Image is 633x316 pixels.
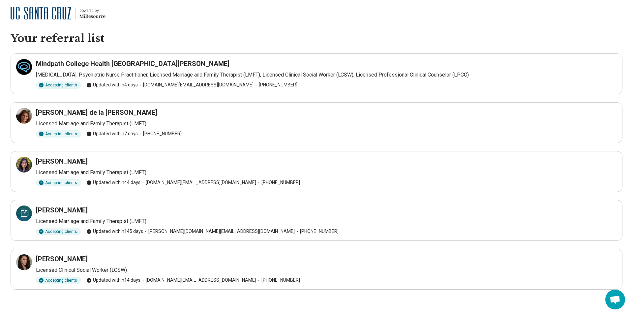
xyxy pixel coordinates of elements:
div: Accepting clients [36,81,81,89]
h3: Mindpath College Health [GEOGRAPHIC_DATA][PERSON_NAME] [36,59,229,68]
span: [PHONE_NUMBER] [256,277,300,284]
h1: Your referral list [11,32,622,46]
h3: [PERSON_NAME] [36,254,88,264]
span: [PHONE_NUMBER] [254,81,297,88]
span: Updated within 7 days [86,130,138,137]
div: powered by [79,8,105,14]
div: Accepting clients [36,228,81,235]
span: Updated within 44 days [86,179,140,186]
p: Licensed Marriage and Family Therapist (LMFT) [36,217,617,225]
span: [DOMAIN_NAME][EMAIL_ADDRESS][DOMAIN_NAME] [140,179,256,186]
span: Updated within 14 days [86,277,140,284]
span: [DOMAIN_NAME][EMAIL_ADDRESS][DOMAIN_NAME] [140,277,256,284]
div: Accepting clients [36,179,81,186]
div: Open chat [605,290,625,309]
p: [MEDICAL_DATA], Psychiatric Nurse Practitioner, Licensed Marriage and Family Therapist (LMFT), Li... [36,71,617,79]
h3: [PERSON_NAME] [36,157,88,166]
h3: [PERSON_NAME] [36,205,88,215]
span: [PHONE_NUMBER] [295,228,339,235]
h3: [PERSON_NAME] de la [PERSON_NAME] [36,108,157,117]
img: University of California at Santa Cruz [11,5,71,21]
span: [PERSON_NAME][DOMAIN_NAME][EMAIL_ADDRESS][DOMAIN_NAME] [143,228,295,235]
div: Accepting clients [36,277,81,284]
span: [PHONE_NUMBER] [256,179,300,186]
a: University of California at Santa Cruzpowered by [11,5,105,21]
span: Updated within 145 days [86,228,143,235]
span: Updated within 4 days [86,81,138,88]
p: Licensed Marriage and Family Therapist (LMFT) [36,120,617,128]
span: [DOMAIN_NAME][EMAIL_ADDRESS][DOMAIN_NAME] [138,81,254,88]
p: Licensed Marriage and Family Therapist (LMFT) [36,169,617,176]
p: Licensed Clinical Social Worker (LCSW) [36,266,617,274]
div: Accepting clients [36,130,81,138]
span: [PHONE_NUMBER] [138,130,182,137]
